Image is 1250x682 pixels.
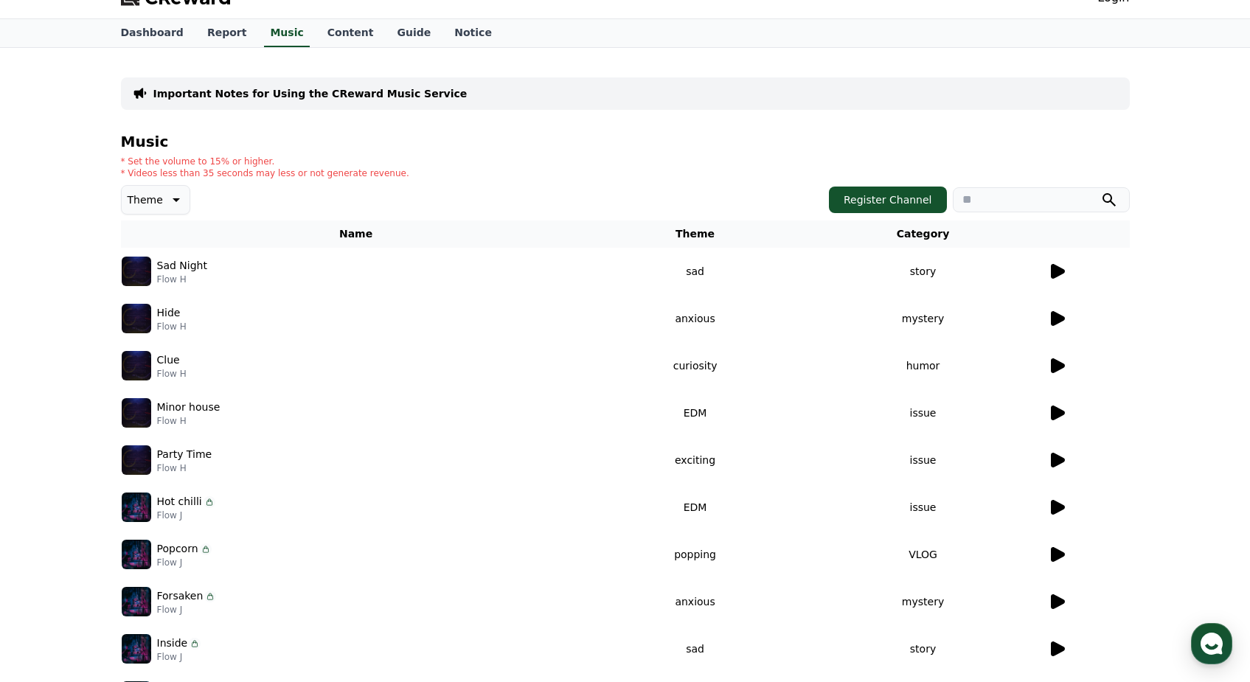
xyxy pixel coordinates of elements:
td: issue [799,436,1047,484]
p: Flow J [157,509,215,521]
button: Theme [121,185,190,215]
span: Messages [122,490,166,502]
img: music [122,493,151,522]
img: music [122,445,151,475]
td: issue [799,389,1047,436]
th: Name [121,220,591,248]
a: Guide [385,19,442,47]
p: Minor house [157,400,221,415]
td: story [799,248,1047,295]
p: Flow H [157,368,187,380]
p: Flow J [157,651,201,663]
button: Register Channel [829,187,947,213]
a: Report [195,19,259,47]
p: Clue [157,352,180,368]
td: story [799,625,1047,672]
p: Hide [157,305,181,321]
p: Flow H [157,274,207,285]
img: music [122,587,151,616]
p: Flow H [157,462,212,474]
td: sad [591,248,799,295]
p: Flow J [157,557,212,568]
p: Inside [157,636,188,651]
a: Messages [97,467,190,504]
td: EDM [591,389,799,436]
p: Popcorn [157,541,198,557]
td: mystery [799,578,1047,625]
p: Forsaken [157,588,204,604]
p: Flow J [157,604,217,616]
td: humor [799,342,1047,389]
p: * Set the volume to 15% or higher. [121,156,409,167]
td: VLOG [799,531,1047,578]
td: exciting [591,436,799,484]
td: anxious [591,578,799,625]
th: Theme [591,220,799,248]
p: Flow H [157,415,221,427]
td: anxious [591,295,799,342]
img: music [122,304,151,333]
img: music [122,351,151,380]
p: Party Time [157,447,212,462]
a: Important Notes for Using the CReward Music Service [153,86,468,101]
img: music [122,540,151,569]
td: sad [591,625,799,672]
a: Home [4,467,97,504]
td: EDM [591,484,799,531]
p: Flow H [157,321,187,333]
img: music [122,398,151,428]
a: Dashboard [109,19,195,47]
th: Category [799,220,1047,248]
a: Music [264,19,309,47]
img: music [122,257,151,286]
a: Settings [190,467,283,504]
p: Theme [128,189,163,210]
a: Notice [442,19,504,47]
span: Settings [218,490,254,501]
td: popping [591,531,799,578]
h4: Music [121,133,1130,150]
p: Hot chilli [157,494,202,509]
td: curiosity [591,342,799,389]
img: music [122,634,151,664]
span: Home [38,490,63,501]
td: issue [799,484,1047,531]
p: Sad Night [157,258,207,274]
a: Content [316,19,386,47]
td: mystery [799,295,1047,342]
p: * Videos less than 35 seconds may less or not generate revenue. [121,167,409,179]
